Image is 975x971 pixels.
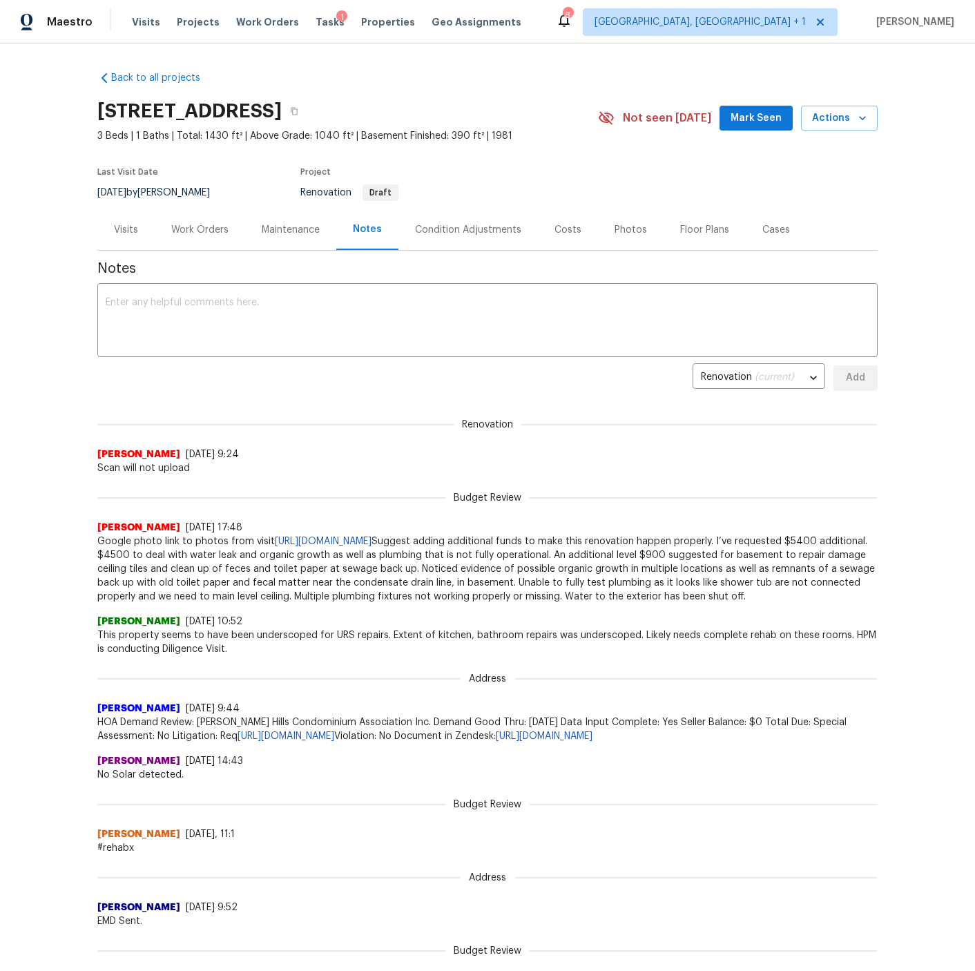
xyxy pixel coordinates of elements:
[432,15,521,29] span: Geo Assignments
[186,756,243,766] span: [DATE] 14:43
[97,702,180,715] span: [PERSON_NAME]
[97,184,226,201] div: by [PERSON_NAME]
[97,71,230,85] a: Back to all projects
[262,223,320,237] div: Maintenance
[316,17,345,27] span: Tasks
[693,361,825,395] div: Renovation (current)
[731,110,782,127] span: Mark Seen
[114,223,138,237] div: Visits
[595,15,806,29] span: [GEOGRAPHIC_DATA], [GEOGRAPHIC_DATA] + 1
[364,189,397,197] span: Draft
[353,222,382,236] div: Notes
[496,731,592,741] a: [URL][DOMAIN_NAME]
[177,15,220,29] span: Projects
[801,106,878,131] button: Actions
[186,450,239,459] span: [DATE] 9:24
[97,754,180,768] span: [PERSON_NAME]
[445,944,530,958] span: Budget Review
[186,903,238,912] span: [DATE] 9:52
[461,871,514,885] span: Address
[680,223,729,237] div: Floor Plans
[171,223,229,237] div: Work Orders
[186,704,240,713] span: [DATE] 9:44
[97,901,180,914] span: [PERSON_NAME]
[97,129,598,143] span: 3 Beds | 1 Baths | Total: 1430 ft² | Above Grade: 1040 ft² | Basement Finished: 390 ft² | 1981
[300,168,331,176] span: Project
[97,188,126,198] span: [DATE]
[300,188,398,198] span: Renovation
[186,523,242,532] span: [DATE] 17:48
[615,223,647,237] div: Photos
[97,768,878,782] span: No Solar detected.
[236,15,299,29] span: Work Orders
[97,715,878,743] span: HOA Demand Review: [PERSON_NAME] Hills Condominium Association Inc. Demand Good Thru: [DATE] Data...
[97,615,180,628] span: [PERSON_NAME]
[755,372,794,382] span: (current)
[47,15,93,29] span: Maestro
[336,10,347,24] div: 1
[812,110,867,127] span: Actions
[720,106,793,131] button: Mark Seen
[445,798,530,811] span: Budget Review
[186,829,235,839] span: [DATE], 11:1
[275,537,371,546] a: [URL][DOMAIN_NAME]
[132,15,160,29] span: Visits
[97,104,282,118] h2: [STREET_ADDRESS]
[871,15,954,29] span: [PERSON_NAME]
[282,99,307,124] button: Copy Address
[238,731,334,741] a: [URL][DOMAIN_NAME]
[97,827,180,841] span: [PERSON_NAME]
[454,418,521,432] span: Renovation
[97,841,878,855] span: #rehabx
[554,223,581,237] div: Costs
[97,262,878,276] span: Notes
[445,491,530,505] span: Budget Review
[97,535,878,604] span: Google photo link to photos from visit Suggest adding additional funds to make this renovation ha...
[415,223,521,237] div: Condition Adjustments
[762,223,790,237] div: Cases
[97,168,158,176] span: Last Visit Date
[97,914,878,928] span: EMD Sent.
[97,521,180,535] span: [PERSON_NAME]
[461,672,514,686] span: Address
[97,448,180,461] span: [PERSON_NAME]
[186,617,242,626] span: [DATE] 10:52
[361,15,415,29] span: Properties
[623,111,711,125] span: Not seen [DATE]
[97,628,878,656] span: This property seems to have been underscoped for URS repairs. Extent of kitchen, bathroom repairs...
[563,8,572,22] div: 8
[97,461,878,475] span: Scan will not upload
